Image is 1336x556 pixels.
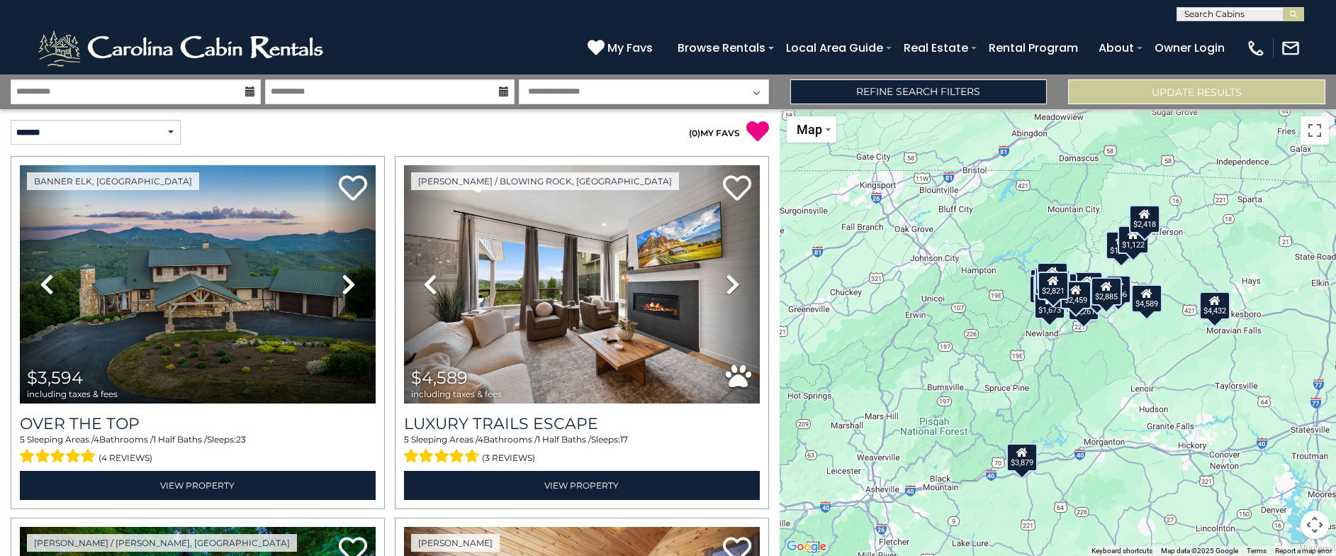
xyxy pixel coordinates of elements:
[404,414,760,433] a: Luxury Trails Escape
[1118,226,1149,254] div: $1,122
[27,367,83,388] span: $3,594
[607,39,653,57] span: My Favs
[482,449,535,467] span: (3 reviews)
[779,35,890,60] a: Local Area Guide
[404,165,760,404] img: thumbnail_168695581.jpeg
[1131,284,1162,313] div: $4,589
[1091,35,1141,60] a: About
[1037,262,1068,291] div: $2,256
[897,35,975,60] a: Real Estate
[692,128,697,138] span: 0
[670,35,773,60] a: Browse Rentals
[411,172,679,190] a: [PERSON_NAME] / Blowing Rock, [GEOGRAPHIC_DATA]
[689,128,740,138] a: (0)MY FAVS
[1106,275,1132,304] div: $806
[723,174,751,204] a: Add to favorites
[20,434,25,445] span: 5
[790,79,1048,104] a: Refine Search Filters
[20,433,376,467] div: Sleeping Areas / Bathrooms / Sleeps:
[1006,443,1038,472] div: $3,879
[94,434,99,445] span: 4
[411,534,500,552] a: [PERSON_NAME]
[20,165,376,404] img: thumbnail_167153549.jpeg
[153,434,207,445] span: 1 Half Baths /
[620,434,628,445] span: 17
[478,434,483,445] span: 4
[1247,547,1267,555] a: Terms (opens in new tab)
[982,35,1085,60] a: Rental Program
[236,434,246,445] span: 23
[1029,275,1060,304] div: $2,077
[1275,547,1332,555] a: Report a map error
[1091,546,1152,556] button: Keyboard shortcuts
[1034,291,1065,319] div: $1,673
[1072,272,1103,300] div: $2,929
[783,538,830,556] img: Google
[99,449,152,467] span: (4 reviews)
[1246,38,1266,58] img: phone-regular-white.png
[404,471,760,500] a: View Property
[27,172,199,190] a: Banner Elk, [GEOGRAPHIC_DATA]
[1091,277,1122,306] div: $2,885
[537,434,591,445] span: 1 Half Baths /
[1281,38,1301,58] img: mail-regular-white.png
[20,414,376,433] a: Over The Top
[1129,205,1160,233] div: $2,418
[1068,79,1325,104] button: Update Results
[1033,274,1065,302] div: $2,886
[689,128,700,138] span: ( )
[1060,281,1091,309] div: $2,459
[783,538,830,556] a: Open this area in Google Maps (opens a new window)
[411,389,502,399] span: including taxes & fees
[1301,116,1329,145] button: Toggle fullscreen view
[404,433,760,467] div: Sleeping Areas / Bathrooms / Sleeps:
[1038,272,1070,300] div: $2,821
[404,434,409,445] span: 5
[35,27,330,69] img: White-1-2.png
[1035,267,1066,295] div: $2,793
[797,122,822,137] span: Map
[1147,35,1232,60] a: Owner Login
[27,389,118,399] span: including taxes & fees
[20,471,376,500] a: View Property
[27,534,297,552] a: [PERSON_NAME] / [PERSON_NAME], [GEOGRAPHIC_DATA]
[411,367,468,388] span: $4,589
[1106,231,1137,260] div: $1,793
[588,39,656,57] a: My Favs
[1161,547,1238,555] span: Map data ©2025 Google
[787,116,836,143] button: Change map style
[1200,291,1231,320] div: $4,432
[1301,511,1329,539] button: Map camera controls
